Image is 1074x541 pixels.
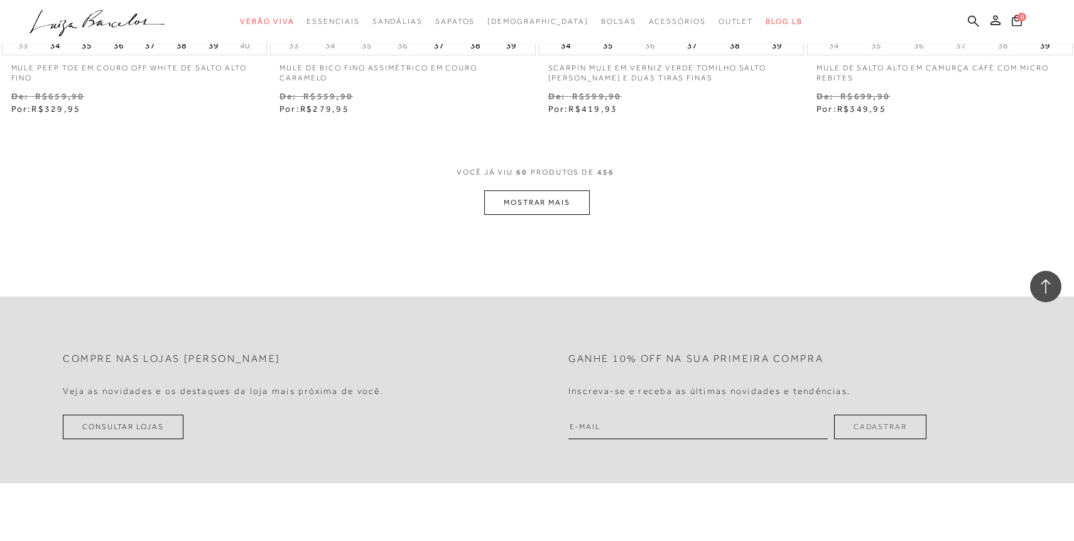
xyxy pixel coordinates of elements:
button: 35 [358,40,376,52]
span: R$349,95 [837,104,886,114]
button: Cadastrar [834,415,926,439]
a: MULE PEEP TOE EM COURO OFF WHITE DE SALTO ALTO FINO [2,55,268,84]
span: Sapatos [435,17,475,26]
span: Verão Viva [240,17,294,26]
a: Consultar Lojas [63,415,183,439]
a: SCARPIN MULE EM VERNIZ VERDE TOMILHO SALTO [PERSON_NAME] E DUAS TIRAS FINAS [539,55,805,84]
button: 38 [173,37,190,55]
span: Por: [11,104,81,114]
button: 35 [599,37,617,55]
span: 0 [1017,13,1026,21]
button: 0 [1008,14,1026,31]
small: De: [816,91,834,101]
button: 39 [205,37,222,55]
span: R$419,93 [568,104,617,114]
a: categoryNavScreenReaderText [372,10,423,33]
small: R$559,90 [303,91,353,101]
button: 34 [825,40,843,52]
span: Outlet [719,17,754,26]
h2: Ganhe 10% off na sua primeira compra [568,353,823,365]
span: Por: [816,104,886,114]
button: 37 [683,37,701,55]
button: 35 [867,40,885,52]
small: R$699,90 [840,91,890,101]
button: 33 [14,40,32,52]
a: categoryNavScreenReaderText [719,10,754,33]
button: 34 [322,40,339,52]
button: 38 [994,40,1012,52]
button: 37 [430,37,448,55]
a: categoryNavScreenReaderText [649,10,706,33]
a: categoryNavScreenReaderText [240,10,294,33]
button: 33 [285,40,303,52]
a: MULE DE SALTO ALTO EM CAMURÇA CAFÉ COM MICRO REBITES [807,55,1073,84]
span: VOCê JÁ VIU [457,167,513,178]
a: BLOG LB [766,10,802,33]
span: R$279,95 [300,104,349,114]
button: 37 [141,37,159,55]
small: De: [11,91,29,101]
h4: Veja as novidades e os destaques da loja mais próxima de você. [63,386,384,396]
span: 456 [597,167,614,190]
small: De: [548,91,566,101]
button: 38 [726,37,744,55]
small: R$659,90 [35,91,85,101]
button: 34 [557,37,575,55]
h4: Inscreva-se e receba as últimas novidades e tendências. [568,386,850,396]
span: PRODUTOS DE [531,167,594,178]
a: categoryNavScreenReaderText [601,10,636,33]
button: 36 [110,37,127,55]
span: 60 [516,167,528,190]
button: 36 [641,40,659,52]
button: 37 [952,40,970,52]
button: 39 [1036,37,1054,55]
span: [DEMOGRAPHIC_DATA] [487,17,589,26]
button: 34 [46,37,64,55]
span: BLOG LB [766,17,802,26]
span: Por: [279,104,349,114]
small: De: [279,91,297,101]
a: categoryNavScreenReaderText [306,10,359,33]
button: 35 [78,37,95,55]
a: categoryNavScreenReaderText [435,10,475,33]
button: 36 [394,40,411,52]
span: R$329,95 [31,104,80,114]
button: 36 [910,40,928,52]
span: Sandálias [372,17,423,26]
button: 39 [768,37,786,55]
button: 40 [236,40,254,52]
span: Acessórios [649,17,706,26]
button: MOSTRAR MAIS [484,190,590,215]
button: 38 [467,37,484,55]
span: Por: [548,104,618,114]
input: E-mail [568,415,828,439]
span: Essenciais [306,17,359,26]
a: noSubCategoriesText [487,10,589,33]
small: R$599,90 [572,91,622,101]
h2: Compre nas lojas [PERSON_NAME] [63,353,281,365]
span: Bolsas [601,17,636,26]
a: MULE DE BICO FINO ASSIMÉTRICO EM COURO CARAMELO [270,55,536,84]
button: 39 [502,37,520,55]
